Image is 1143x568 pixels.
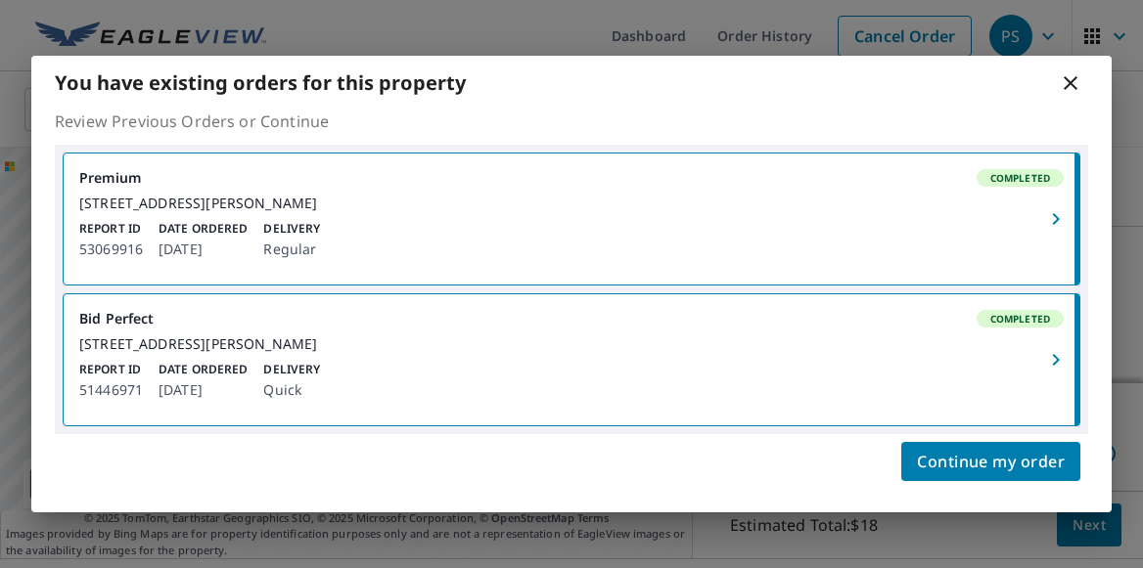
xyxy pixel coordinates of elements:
p: 51446971 [79,378,143,402]
p: Quick [263,378,320,402]
p: [DATE] [159,238,248,261]
p: Report ID [79,361,143,378]
div: Premium [79,169,1064,187]
p: Report ID [79,220,143,238]
p: 53069916 [79,238,143,261]
p: [DATE] [159,378,248,402]
div: Bid Perfect [79,310,1064,328]
a: PremiumCompleted[STREET_ADDRESS][PERSON_NAME]Report ID53069916Date Ordered[DATE]DeliveryRegular [64,153,1079,284]
p: Delivery [263,361,320,378]
b: You have existing orders for this property [55,69,466,96]
p: Regular [263,238,320,261]
div: [STREET_ADDRESS][PERSON_NAME] [79,195,1064,212]
button: Continue my order [901,442,1080,481]
span: Continue my order [917,448,1065,475]
div: [STREET_ADDRESS][PERSON_NAME] [79,335,1064,353]
p: Date Ordered [159,361,248,378]
p: Delivery [263,220,320,238]
span: Completed [979,312,1062,326]
p: Review Previous Orders or Continue [55,109,1088,133]
a: Bid PerfectCompleted[STREET_ADDRESS][PERSON_NAME]Report ID51446971Date Ordered[DATE]DeliveryQuick [64,294,1079,425]
p: Date Ordered [159,220,248,238]
span: Completed [979,171,1062,185]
